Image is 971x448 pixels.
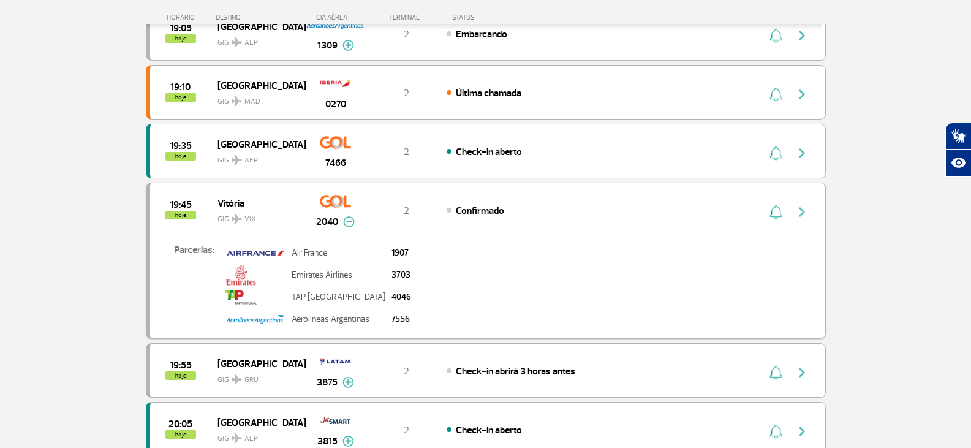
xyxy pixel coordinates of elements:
span: 2025-09-24 19:55:00 [170,361,192,370]
div: HORÁRIO [149,13,216,21]
img: property-1airfrance.jpg [225,243,285,264]
span: hoje [165,211,196,219]
div: DESTINO [216,13,305,21]
span: 2025-09-24 20:05:00 [168,420,192,428]
span: 2025-09-24 19:45:00 [170,200,192,209]
img: destiny_airplane.svg [232,96,242,106]
img: destiny_airplane.svg [232,155,242,165]
span: GIG [217,427,296,444]
button: Abrir tradutor de língua de sinais. [945,123,971,150]
span: Última chamada [456,87,521,99]
img: sino-painel-voo.svg [769,146,782,161]
img: sino-painel-voo.svg [769,424,782,439]
span: [GEOGRAPHIC_DATA] [217,77,296,93]
span: 2025-09-24 19:35:00 [170,142,192,150]
span: AEP [244,155,258,166]
span: hoje [165,371,196,380]
p: 7556 [391,315,411,324]
span: Vitória [217,195,296,211]
p: TAP [GEOGRAPHIC_DATA] [292,293,385,302]
div: CIA AÉREA [305,13,366,21]
span: GIG [217,31,296,48]
p: 1907 [391,249,411,257]
img: destiny_airplane.svg [232,374,242,384]
img: sino-painel-voo.svg [769,205,782,219]
span: Check-in aberto [456,146,522,158]
span: 1309 [317,38,338,53]
span: 2 [404,146,409,158]
img: mais-info-painel-voo.svg [342,436,354,447]
img: mais-info-painel-voo.svg [342,377,354,388]
span: 2040 [316,215,338,229]
p: Aerolineas Argentinas [292,315,385,324]
span: AEP [244,37,258,48]
img: sino-painel-voo.svg [769,28,782,43]
img: sino-painel-voo.svg [769,87,782,102]
img: tap.png [225,287,257,308]
button: Abrir recursos assistivos. [945,150,971,177]
span: hoje [165,34,196,43]
span: 2 [404,365,409,378]
p: Parcerias: [150,243,222,321]
span: hoje [165,430,196,439]
img: mais-info-painel-voo.svg [342,40,354,51]
img: destiny_airplane.svg [232,214,242,224]
img: emirates.png [225,265,257,286]
span: hoje [165,93,196,102]
img: seta-direita-painel-voo.svg [795,424,809,439]
img: destiny_airplane.svg [232,37,242,47]
span: AEP [244,433,258,444]
span: 7466 [325,156,346,170]
p: 3703 [391,271,411,279]
span: GIG [217,148,296,166]
span: 0270 [325,97,346,112]
span: 2 [404,28,409,40]
span: Check-in abrirá 3 horas antes [456,365,575,378]
img: Property%201%3DAEROLINEAS.jpg [225,309,285,330]
span: GIG [217,207,296,225]
span: hoje [165,152,196,161]
p: Emirates Airlines [292,271,385,279]
span: 2 [404,205,409,217]
img: seta-direita-painel-voo.svg [795,365,809,380]
img: seta-direita-painel-voo.svg [795,28,809,43]
img: sino-painel-voo.svg [769,365,782,380]
span: Embarcando [456,28,507,40]
span: 2025-09-24 19:05:00 [170,24,192,32]
span: 2 [404,424,409,436]
img: seta-direita-painel-voo.svg [795,205,809,219]
span: [GEOGRAPHIC_DATA] [217,414,296,430]
p: Air France [292,249,385,257]
p: 4046 [391,293,411,302]
span: [GEOGRAPHIC_DATA] [217,136,296,152]
span: Check-in aberto [456,424,522,436]
img: menos-info-painel-voo.svg [343,216,355,227]
span: 3875 [317,375,338,390]
div: Plugin de acessibilidade da Hand Talk. [945,123,971,177]
div: TERMINAL [366,13,446,21]
span: 2025-09-24 19:10:00 [170,83,191,91]
img: destiny_airplane.svg [232,433,242,443]
span: Confirmado [456,205,504,217]
div: STATUS [446,13,546,21]
span: VIX [244,214,256,225]
span: [GEOGRAPHIC_DATA] [217,355,296,371]
img: seta-direita-painel-voo.svg [795,146,809,161]
img: seta-direita-painel-voo.svg [795,87,809,102]
span: MAD [244,96,260,107]
span: GRU [244,374,259,385]
span: GIG [217,368,296,385]
span: GIG [217,89,296,107]
span: 2 [404,87,409,99]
